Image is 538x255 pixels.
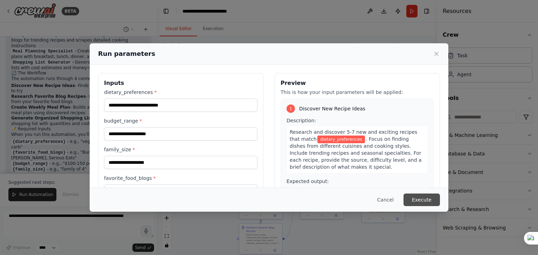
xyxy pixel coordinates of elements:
[104,89,257,96] label: dietary_preferences
[372,194,399,206] button: Cancel
[281,89,434,96] p: This is how your input parameters will be applied:
[98,49,155,59] h2: Run parameters
[287,104,295,113] div: 1
[281,79,434,87] h3: Preview
[287,118,316,123] span: Description:
[290,136,422,170] span: . Focus on finding dishes from different cuisines and cooking styles. Include trending recipes an...
[287,178,329,184] span: Expected output:
[104,146,257,153] label: family_size
[403,194,440,206] button: Execute
[290,129,417,142] span: Research and discover 5-7 new and exciting recipes that match
[104,117,257,124] label: budget_range
[299,105,365,112] span: Discover New Recipe Ideas
[317,136,365,143] span: Variable: dietary_preferences
[104,79,257,87] h3: Inputs
[104,175,257,182] label: favorite_food_blogs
